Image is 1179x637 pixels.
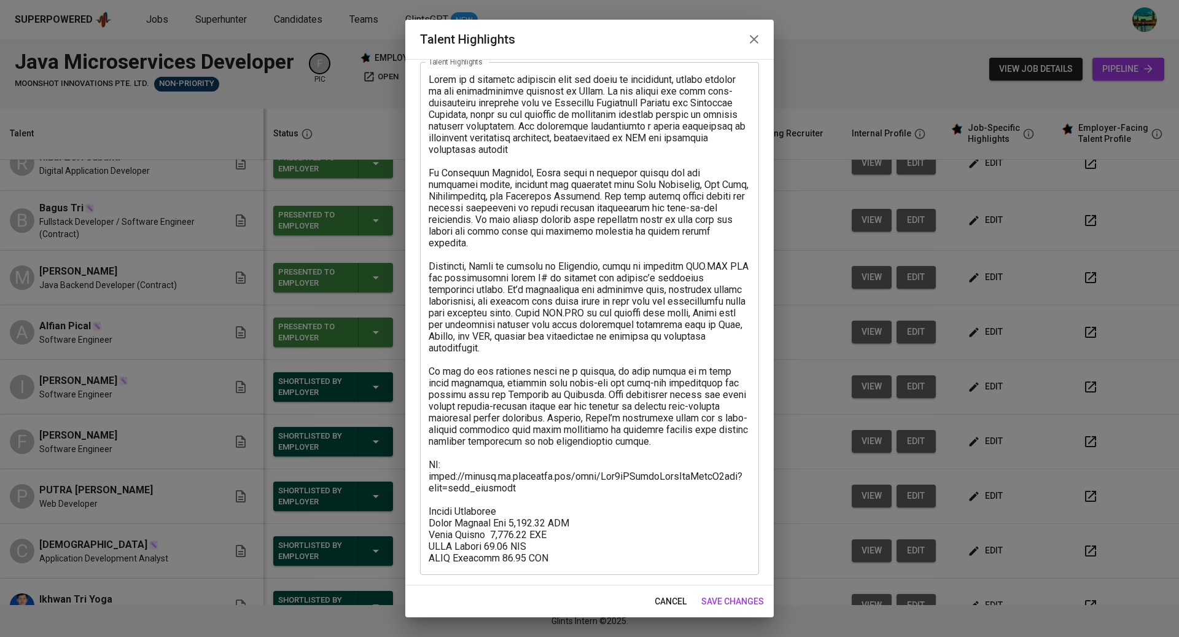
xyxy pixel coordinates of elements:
[420,29,759,49] h2: Talent Highlights
[650,590,691,613] button: cancel
[696,590,769,613] button: save changes
[429,74,750,564] textarea: Lorem ip d sitametc adipiscin elit sed doeiu te incididunt, utlabo etdolor ma ali enimadminimve q...
[701,594,764,609] span: save changes
[655,594,687,609] span: cancel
